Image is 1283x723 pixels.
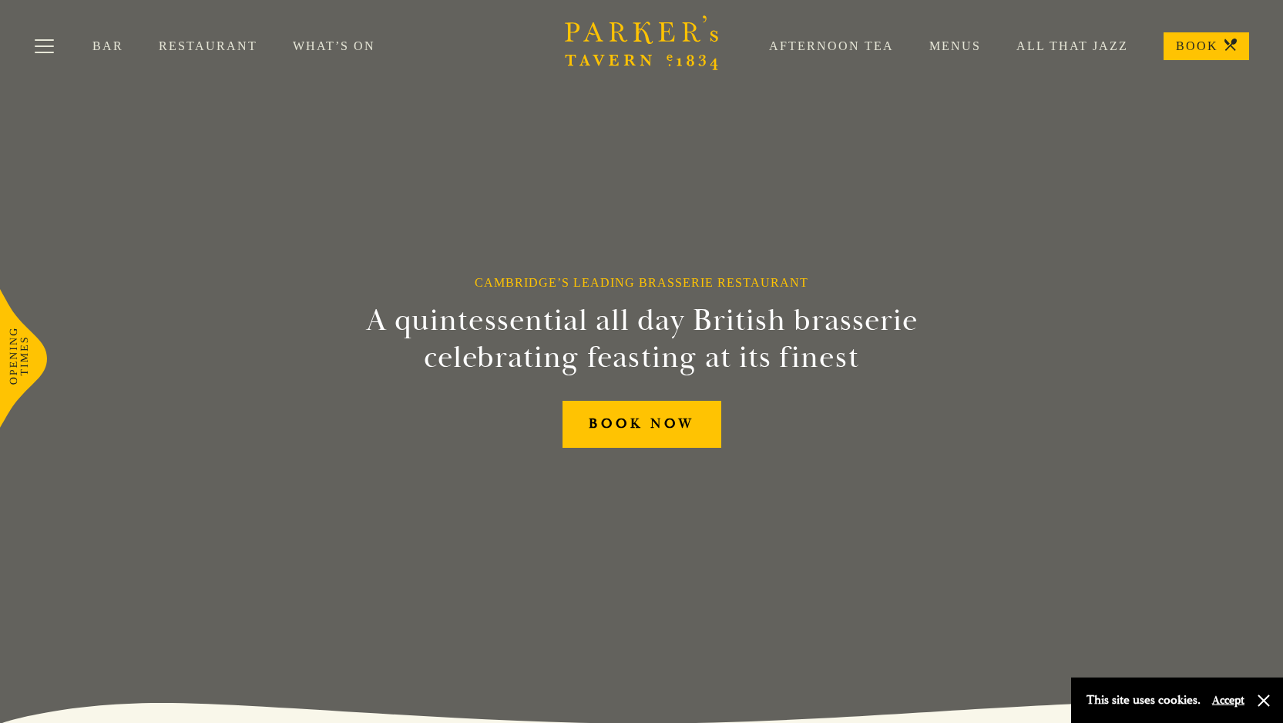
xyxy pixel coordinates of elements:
button: Close and accept [1256,693,1271,708]
h1: Cambridge’s Leading Brasserie Restaurant [475,275,808,290]
p: This site uses cookies. [1087,689,1201,711]
h2: A quintessential all day British brasserie celebrating feasting at its finest [291,302,993,376]
button: Accept [1212,693,1244,708]
a: BOOK NOW [563,401,721,448]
